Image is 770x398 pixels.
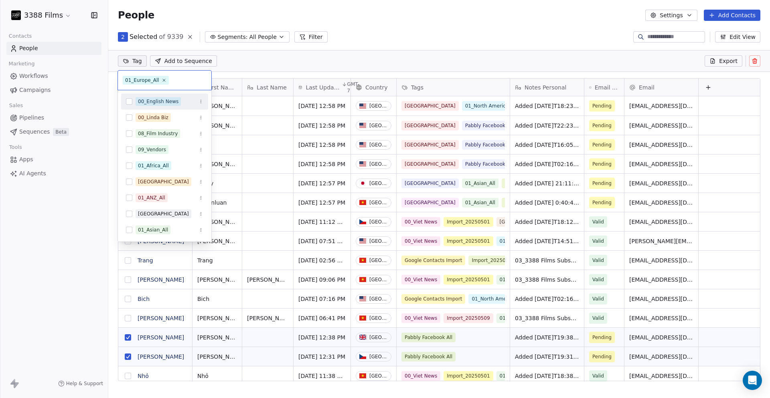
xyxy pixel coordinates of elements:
div: 00_Linda Biz [138,114,168,121]
div: 00_English News [138,98,178,105]
div: 01_Europe_All [125,77,159,84]
div: 01_Asian_All [138,226,168,234]
div: 09_Vendors [138,146,166,153]
div: 01_ANZ_All [138,194,165,201]
div: 01_Africa_All [138,162,169,169]
div: [GEOGRAPHIC_DATA] [138,210,189,217]
div: 08_Film Industry [138,130,178,137]
div: [GEOGRAPHIC_DATA] [138,178,189,185]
